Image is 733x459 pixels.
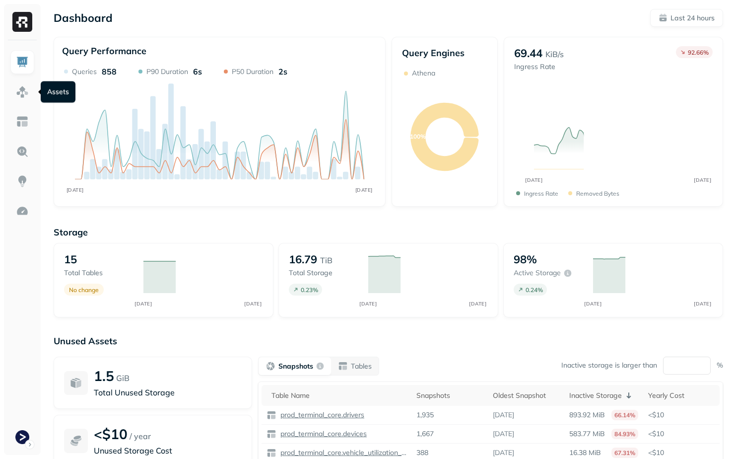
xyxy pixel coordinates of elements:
p: Last 24 hours [670,13,715,23]
p: Query Performance [62,45,146,57]
img: table [267,448,276,458]
p: <$10 [648,448,715,458]
p: [DATE] [493,448,514,458]
div: Oldest Snapshot [493,391,559,400]
div: Yearly Cost [648,391,715,400]
p: P90 Duration [146,67,188,76]
p: Tables [351,362,372,371]
p: Dashboard [54,11,113,25]
tspan: [DATE] [694,301,712,306]
p: 2s [278,67,287,76]
p: 69.44 [514,46,542,60]
p: 1,935 [416,410,434,420]
p: Unused Assets [54,335,723,347]
p: Ingress Rate [524,190,558,197]
p: <$10 [648,410,715,420]
p: Active storage [514,268,561,278]
p: 1.5 [94,367,114,384]
img: Terminal [15,430,29,444]
text: 100% [410,133,426,141]
p: Queries [72,67,97,76]
p: Total storage [289,268,358,278]
img: Asset Explorer [16,115,29,128]
p: 858 [102,67,117,76]
p: Total Unused Storage [94,386,242,398]
img: Ryft [12,12,32,32]
tspan: [DATE] [360,301,377,306]
img: table [267,410,276,420]
p: P50 Duration [232,67,273,76]
p: 67.31% [611,448,638,458]
p: [DATE] [493,429,514,439]
p: 1,667 [416,429,434,439]
p: 66.14% [611,410,638,420]
p: prod_terminal_core.drivers [278,410,364,420]
p: Inactive Storage [569,391,622,400]
p: % [717,361,723,370]
img: Assets [16,85,29,98]
p: prod_terminal_core.devices [278,429,367,439]
p: prod_terminal_core.vehicle_utilization_day [278,448,406,458]
tspan: [DATE] [526,177,543,183]
img: Query Explorer [16,145,29,158]
p: 15 [64,252,77,266]
tspan: [DATE] [585,301,602,306]
p: <$10 [648,429,715,439]
tspan: [DATE] [355,187,373,193]
p: 893.92 MiB [569,410,605,420]
a: prod_terminal_core.vehicle_utilization_day [276,448,406,458]
p: TiB [320,254,333,266]
p: GiB [116,372,130,384]
p: Snapshots [278,362,313,371]
p: Storage [54,227,723,238]
p: 16.38 MiB [569,448,601,458]
p: 84.93% [611,429,638,439]
p: 16.79 [289,252,317,266]
a: prod_terminal_core.devices [276,429,367,439]
div: Assets [41,81,75,103]
p: 98% [514,252,537,266]
tspan: [DATE] [135,301,152,306]
p: 6s [193,67,202,76]
p: Inactive storage is larger than [561,361,657,370]
p: Unused Storage Cost [94,445,242,457]
p: 92.66 % [688,49,709,56]
p: Removed bytes [576,190,619,197]
p: No change [69,286,99,294]
div: Snapshots [416,391,483,400]
tspan: [DATE] [694,177,712,183]
p: Total tables [64,268,133,278]
p: <$10 [94,425,128,443]
p: KiB/s [545,48,564,60]
p: Athena [412,69,435,78]
div: Table Name [271,391,406,400]
p: 583.77 MiB [569,429,605,439]
a: prod_terminal_core.drivers [276,410,364,420]
tspan: [DATE] [67,187,84,193]
img: Dashboard [16,56,29,69]
p: 388 [416,448,428,458]
p: 0.24 % [526,286,543,294]
img: Optimization [16,205,29,218]
img: table [267,429,276,439]
p: / year [130,430,151,442]
button: Last 24 hours [650,9,723,27]
tspan: [DATE] [245,301,262,306]
p: Query Engines [402,47,488,59]
tspan: [DATE] [469,301,487,306]
p: [DATE] [493,410,514,420]
img: Insights [16,175,29,188]
p: Ingress Rate [514,62,564,72]
p: 0.23 % [301,286,318,294]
